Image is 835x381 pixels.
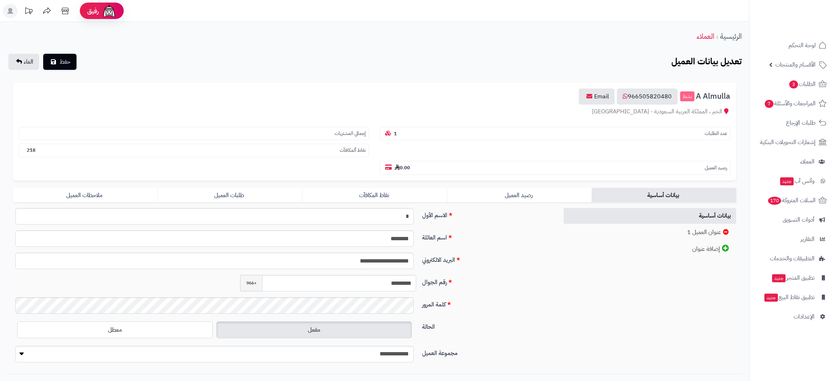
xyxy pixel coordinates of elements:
a: تطبيق المتجرجديد [754,269,831,287]
a: أدوات التسويق [754,211,831,229]
a: لوحة التحكم [754,37,831,54]
a: نقاط المكافآت [302,188,447,203]
a: بيانات أساسية [592,188,736,203]
a: السلات المتروكة170 [754,192,831,209]
a: Email [579,88,615,105]
a: رصيد العميل [447,188,592,203]
b: 1 [394,130,397,137]
div: الخبر ، المملكة العربية السعودية - [GEOGRAPHIC_DATA] [19,107,730,116]
img: ai-face.png [102,4,116,18]
a: الغاء [8,54,39,70]
a: الإعدادات [754,308,831,325]
span: مفعل [308,325,320,334]
span: لوحة التحكم [789,40,816,50]
span: جديد [764,294,778,302]
small: نشط [680,91,694,102]
span: +966 [240,275,262,291]
span: طلبات الإرجاع [786,118,816,128]
a: تحديثات المنصة [19,4,38,20]
label: رقم الجوال [419,275,556,287]
a: الرئيسية [720,31,742,42]
span: A Almulla [696,92,730,101]
small: نقاط ألمكافآت [340,147,366,154]
a: طلبات الإرجاع [754,114,831,132]
span: الطلبات [789,79,816,89]
span: أدوات التسويق [783,215,815,225]
a: ملاحظات العميل [13,188,157,203]
a: إضافة عنوان [564,241,737,257]
label: البريد الالكتروني [419,253,556,264]
small: إجمالي المشتريات [335,130,366,137]
span: العملاء [800,156,815,167]
span: وآتس آب [779,176,815,186]
span: التطبيقات والخدمات [770,253,815,264]
label: اسم العائلة [419,230,556,242]
b: 0.00 [395,164,410,171]
span: إشعارات التحويلات البنكية [760,137,816,147]
a: عنوان العميل 1 [564,225,737,240]
label: الاسم الأول [419,208,556,220]
button: حفظ [43,54,77,70]
a: المراجعات والأسئلة7 [754,95,831,112]
a: التطبيقات والخدمات [754,250,831,267]
label: الحالة [419,320,556,331]
a: تطبيق نقاط البيعجديد [754,288,831,306]
label: كلمة المرور [419,297,556,309]
a: إشعارات التحويلات البنكية [754,133,831,151]
span: التقارير [801,234,815,244]
span: حفظ [60,57,71,66]
span: تطبيق نقاط البيع [764,292,815,302]
span: المراجعات والأسئلة [764,98,816,109]
span: رفيق [87,7,99,15]
span: السلات المتروكة [767,195,816,205]
span: الأقسام والمنتجات [775,60,816,70]
span: الإعدادات [794,312,815,322]
a: التقارير [754,230,831,248]
b: تعديل بيانات العميل [671,55,742,68]
label: مجموعة العميل [419,346,556,358]
span: 170 [768,197,781,205]
span: الغاء [24,57,33,66]
span: جديد [780,177,794,185]
a: بيانات أساسية [564,208,737,224]
a: وآتس آبجديد [754,172,831,190]
a: 966505820480 [617,88,678,105]
span: 3 [789,80,798,88]
small: عدد الطلبات [705,130,727,137]
a: العملاء [754,153,831,170]
a: العملاء [697,31,714,42]
a: الطلبات3 [754,75,831,93]
small: رصيد العميل [705,165,727,171]
span: جديد [772,274,786,282]
span: 7 [765,100,774,108]
span: تطبيق المتجر [771,273,815,283]
a: طلبات العميل [157,188,302,203]
b: 218 [27,147,36,154]
span: معطل [108,325,122,334]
